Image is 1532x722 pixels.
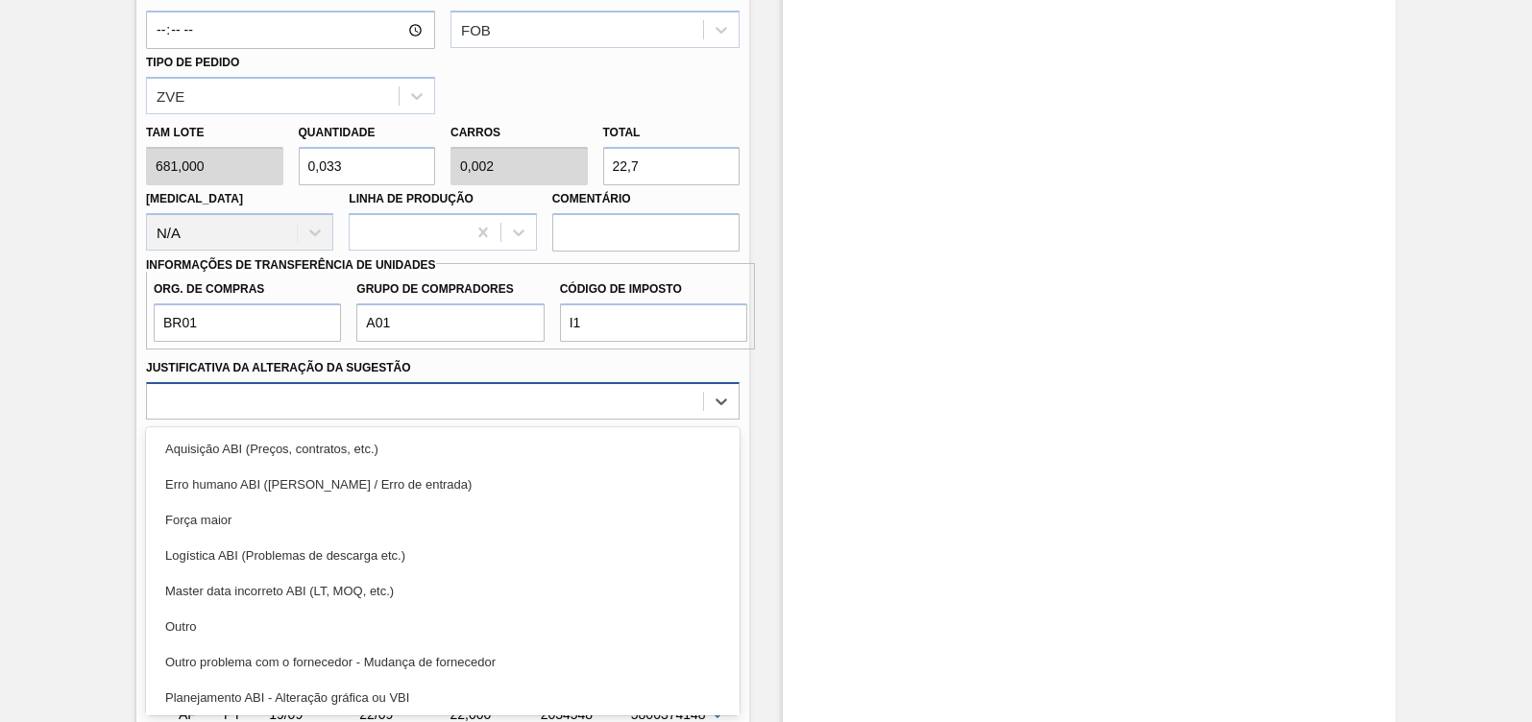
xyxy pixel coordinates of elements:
[146,192,243,205] label: [MEDICAL_DATA]
[603,126,641,139] label: Total
[146,424,740,452] label: Observações
[299,126,376,139] label: Quantidade
[146,431,740,467] div: Aquisição ABI (Preços, contratos, etc.)
[450,126,500,139] label: Carros
[146,467,740,502] div: Erro humano ABI ([PERSON_NAME] / Erro de entrada)
[146,644,740,680] div: Outro problema com o fornecedor - Mudança de fornecedor
[146,361,411,374] label: Justificativa da Alteração da Sugestão
[560,276,747,303] label: Código de Imposto
[356,276,544,303] label: Grupo de Compradores
[157,87,184,104] div: ZVE
[461,22,491,38] div: FOB
[146,502,740,538] div: Força maior
[154,276,341,303] label: Org. de Compras
[146,56,239,69] label: Tipo de pedido
[146,119,283,147] label: Tam lote
[146,258,436,272] label: Informações de Transferência de Unidades
[349,192,474,205] label: Linha de Produção
[146,680,740,715] div: Planejamento ABI - Alteração gráfica ou VBI
[146,573,740,609] div: Master data incorreto ABI (LT, MOQ, etc.)
[552,185,740,213] label: Comentário
[146,538,740,573] div: Logística ABI (Problemas de descarga etc.)
[146,609,740,644] div: Outro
